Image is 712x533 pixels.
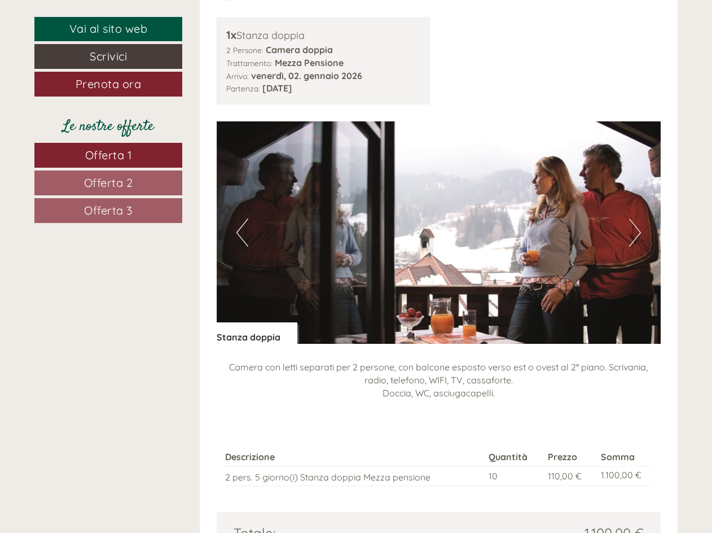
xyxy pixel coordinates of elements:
[225,448,485,466] th: Descrizione
[543,448,596,466] th: Prezzo
[34,44,182,69] a: Scrivici
[262,82,292,94] b: [DATE]
[85,148,132,162] span: Offerta 1
[217,121,661,344] img: image
[8,30,184,65] div: Buon giorno, come possiamo aiutarla?
[266,44,333,55] b: Camera doppia
[226,27,421,43] div: Stanza doppia
[226,58,273,68] small: Trattamento:
[236,219,248,247] button: Previous
[629,219,641,247] button: Next
[84,176,133,190] span: Offerta 2
[17,55,178,63] small: 19:03
[251,70,362,81] b: venerdì, 02. gennaio 2026
[34,17,182,41] a: Vai al sito web
[226,45,263,55] small: 2 Persone:
[384,292,445,317] button: Invia
[548,470,582,482] span: 110,00 €
[217,322,297,344] div: Stanza doppia
[226,71,249,81] small: Arrivo:
[275,57,344,68] b: Mezza Pensione
[201,8,244,28] div: [DATE]
[484,448,543,466] th: Quantità
[226,28,236,42] b: 1x
[226,84,260,93] small: Partenza:
[596,448,652,466] th: Somma
[225,466,485,486] td: 2 pers. 5 giorno(i) Stanza doppia Mezza pensione
[17,33,178,42] div: Hotel Weisses Lamm
[217,361,661,400] p: Camera con letti separati per 2 persone, con balcone esposto verso est o ovest al 2° piano. Scriv...
[34,116,182,137] div: Le nostre offerte
[596,466,652,486] td: 1.100,00 €
[484,466,543,486] td: 10
[34,72,182,97] a: Prenota ora
[84,203,133,217] span: Offerta 3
